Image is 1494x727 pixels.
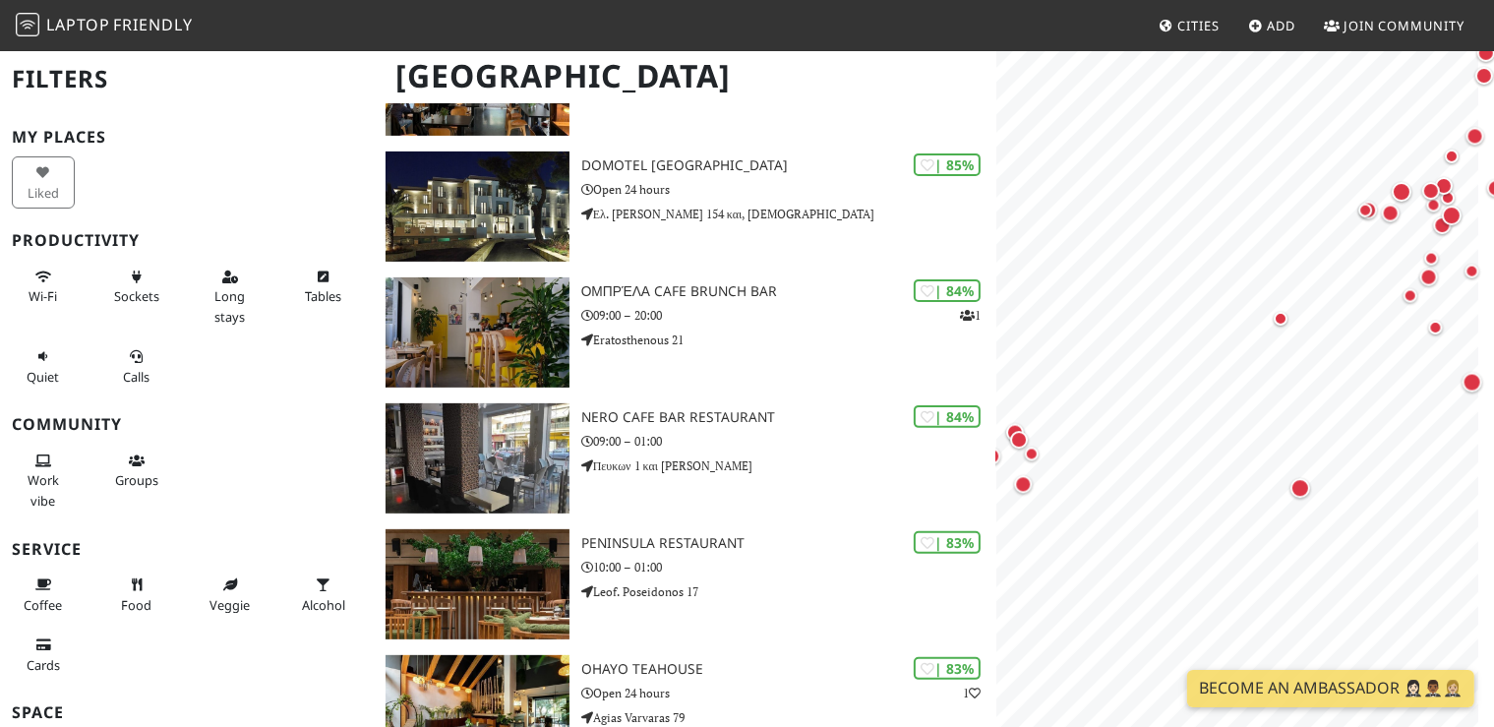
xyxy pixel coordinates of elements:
a: Nero Cafe Bar Restaurant | 84% Nero Cafe Bar Restaurant 09:00 – 01:00 Πευκων 1 και [PERSON_NAME] [374,403,996,514]
span: Group tables [115,471,158,489]
div: Map marker [1421,193,1445,216]
div: Map marker [1006,427,1032,453]
div: Map marker [1355,197,1381,222]
div: Map marker [1436,186,1460,210]
span: Laptop [46,14,110,35]
div: Map marker [1462,123,1487,149]
p: Πευκων 1 και [PERSON_NAME] [581,456,996,475]
p: 1 [960,306,981,325]
p: Agias Varvaras 79 [581,708,996,727]
span: Add [1268,17,1296,34]
h2: Filters [12,49,362,109]
div: Map marker [1269,307,1292,331]
h3: Community [12,415,362,434]
p: Open 24 hours [581,684,996,702]
div: Map marker [1010,471,1036,497]
span: Join Community [1344,17,1464,34]
div: Map marker [1423,316,1447,339]
span: People working [28,471,59,509]
h3: Nero Cafe Bar Restaurant [581,409,996,426]
span: Quiet [27,368,59,386]
span: Alcohol [302,596,345,614]
button: Veggie [199,569,262,621]
h3: Ομπρέλα Cafe Brunch Bar [581,283,996,300]
span: Friendly [113,14,192,35]
button: Quiet [12,340,75,393]
h3: Productivity [12,231,362,250]
div: Map marker [1398,283,1421,307]
button: Calls [105,340,168,393]
div: Map marker [1353,198,1377,221]
a: Become an Ambassador 🤵🏻‍♀️🤵🏾‍♂️🤵🏼‍♀️ [1187,670,1474,707]
div: Map marker [1458,368,1485,395]
p: Ελ. [PERSON_NAME] 154 και, [DEMOGRAPHIC_DATA] [581,205,996,223]
a: LaptopFriendly LaptopFriendly [16,9,193,43]
span: Coffee [24,596,62,614]
p: 1 [963,684,981,702]
button: Groups [105,445,168,497]
p: 09:00 – 20:00 [581,306,996,325]
a: Cities [1151,8,1227,43]
span: Power sockets [114,287,159,305]
div: Map marker [1286,474,1314,502]
div: Map marker [1438,202,1465,229]
div: Map marker [979,443,1004,468]
button: Tables [292,261,355,313]
button: Long stays [199,261,262,333]
h3: Domotel [GEOGRAPHIC_DATA] [581,157,996,174]
div: Map marker [1440,145,1464,168]
h3: Ohayo Teahouse [581,661,996,678]
button: Alcohol [292,569,355,621]
div: Map marker [1419,246,1443,270]
h3: Peninsula Restaurant [581,535,996,552]
div: Map marker [1460,259,1483,282]
div: Map marker [1431,173,1457,199]
a: Domotel Kastri Hotel | 85% Domotel [GEOGRAPHIC_DATA] Open 24 hours Ελ. [PERSON_NAME] 154 και, [DE... [374,151,996,262]
img: Domotel Kastri Hotel [386,151,569,262]
button: Work vibe [12,445,75,516]
p: Open 24 hours [581,180,996,199]
a: Join Community [1316,8,1472,43]
h3: Service [12,540,362,559]
a: Peninsula Restaurant | 83% Peninsula Restaurant 10:00 – 01:00 Leof. Poseidonos 17 [374,529,996,639]
div: Map marker [1377,200,1403,225]
div: Map marker [1388,178,1415,206]
span: Veggie [209,596,250,614]
button: Sockets [105,261,168,313]
div: | 84% [914,279,981,302]
span: Cities [1178,17,1220,34]
button: Wi-Fi [12,261,75,313]
button: Cards [12,629,75,681]
p: 09:00 – 01:00 [581,432,996,451]
span: Food [121,596,151,614]
span: Credit cards [27,656,60,674]
button: Food [105,569,168,621]
div: Map marker [1019,442,1043,465]
h3: My Places [12,128,362,147]
div: | 84% [914,405,981,428]
img: Ομπρέλα Cafe Brunch Bar [386,277,569,388]
div: Map marker [1415,264,1441,289]
img: Peninsula Restaurant [386,529,569,639]
div: Map marker [1429,212,1455,238]
h1: [GEOGRAPHIC_DATA] [380,49,992,103]
div: | 83% [914,531,981,554]
p: Leof. Poseidonos 17 [581,582,996,601]
div: | 83% [914,657,981,680]
img: Nero Cafe Bar Restaurant [386,403,569,514]
div: Map marker [1002,419,1028,445]
span: Work-friendly tables [305,287,341,305]
span: Video/audio calls [123,368,149,386]
p: 10:00 – 01:00 [581,558,996,576]
img: LaptopFriendly [16,13,39,36]
h3: Space [12,703,362,722]
a: Ομπρέλα Cafe Brunch Bar | 84% 1 Ομπρέλα Cafe Brunch Bar 09:00 – 20:00 Eratosthenous 21 [374,277,996,388]
div: | 85% [914,153,981,176]
p: Eratosthenous 21 [581,331,996,349]
a: Add [1240,8,1304,43]
span: Stable Wi-Fi [29,287,57,305]
div: Map marker [1417,178,1443,204]
button: Coffee [12,569,75,621]
span: Long stays [214,287,245,325]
